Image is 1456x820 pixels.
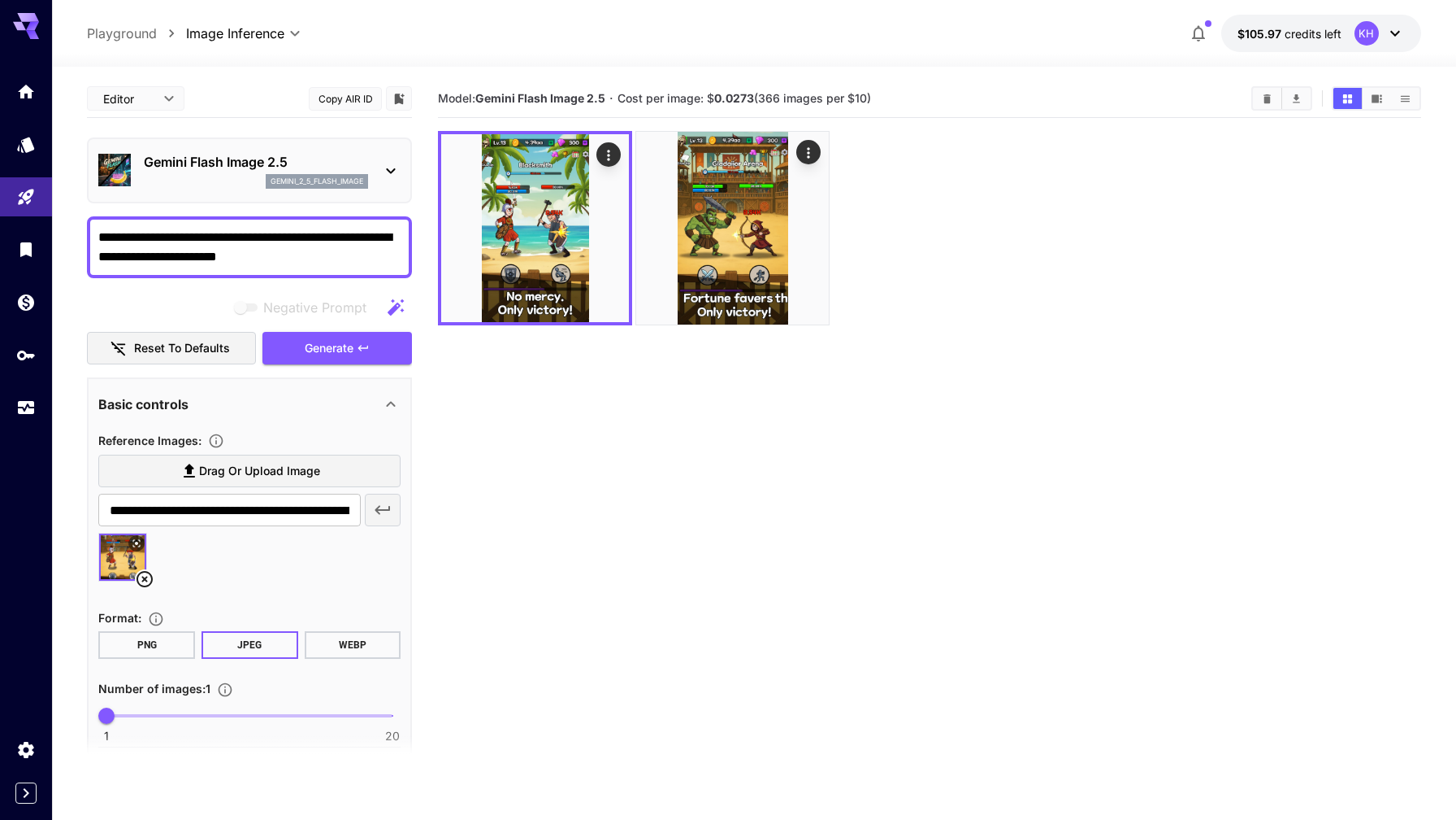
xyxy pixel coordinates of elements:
[262,332,412,365] button: Generate
[1237,25,1341,42] div: $105.9727
[141,611,171,627] button: Choose the file format for the output image.
[16,187,36,207] div: Playground
[87,332,256,365] button: Reset to defaults
[87,24,186,43] nav: breadcrumb
[1253,88,1281,109] button: Clear Images
[609,89,613,108] p: ·
[210,682,240,698] button: Specify how many images to generate in a single request. Each image generation will be charged se...
[305,338,353,359] span: Generate
[392,89,406,108] button: Add to library
[16,81,36,102] div: Home
[441,134,629,322] img: 9k=
[1333,88,1362,109] button: Show images in grid view
[98,146,401,195] div: Gemini Flash Image 2.5gemini_2_5_flash_image
[1251,86,1312,111] div: Clear ImagesDownload All
[16,739,36,760] div: Settings
[1391,88,1419,109] button: Show images in list view
[1354,21,1379,46] div: KH
[199,461,320,482] span: Drag or upload image
[385,728,400,744] span: 20
[98,455,401,488] label: Drag or upload image
[1332,86,1421,111] div: Show images in grid viewShow images in video viewShow images in list view
[305,631,401,659] button: WEBP
[16,292,36,312] div: Wallet
[201,631,298,659] button: JPEG
[103,90,154,107] span: Editor
[617,91,871,105] span: Cost per image: $ (366 images per $10)
[98,611,141,625] span: Format :
[475,91,605,105] b: Gemini Flash Image 2.5
[796,140,821,164] div: Actions
[1285,27,1341,41] span: credits left
[98,395,188,414] p: Basic controls
[636,132,829,325] img: Gok114wNVT5CDFh9ndyrqkTFWVTzzn1+DZDmBZDz9f8sE6Lvb7JkwAAAAAElFTkSuQmCC
[98,631,195,659] button: PNG
[597,142,622,167] div: Actions
[98,434,201,447] span: Reference Images :
[16,134,36,155] div: Models
[87,24,157,43] a: Playground
[231,297,379,317] span: Negative prompts are not compatible with the selected model.
[98,682,210,696] span: Number of images : 1
[16,345,36,365] div: API Keys
[186,24,284,43] span: Image Inference
[1363,88,1391,109] button: Show images in video view
[309,87,382,111] button: Copy AIR ID
[144,152,368,172] p: Gemini Flash Image 2.5
[271,176,363,187] p: gemini_2_5_flash_image
[1221,15,1421,52] button: $105.9727KH
[714,91,754,105] b: 0.0273
[15,783,37,804] button: Expand sidebar
[98,385,401,424] div: Basic controls
[1237,27,1285,41] span: $105.97
[1282,88,1311,109] button: Download All
[16,398,36,418] div: Usage
[201,433,231,449] button: Upload a reference image to guide the result. This is needed for Image-to-Image or Inpainting. Su...
[16,239,36,260] div: Library
[263,298,366,317] span: Negative Prompt
[438,91,605,105] span: Model:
